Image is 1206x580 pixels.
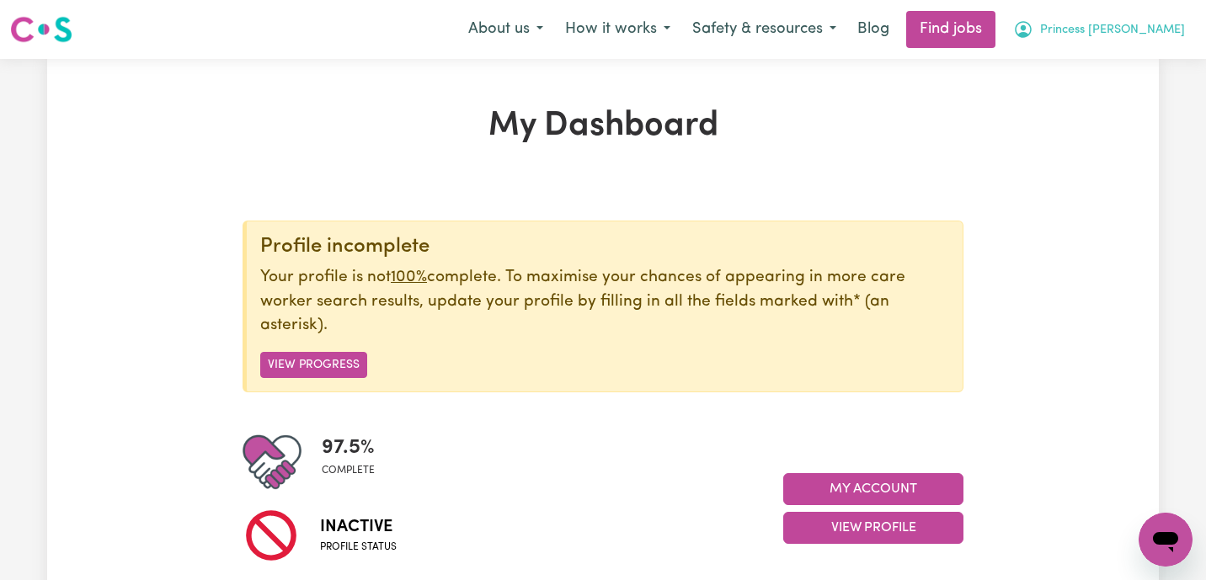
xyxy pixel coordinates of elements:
button: View Profile [783,512,963,544]
span: Inactive [320,514,397,540]
div: Profile completeness: 97.5% [322,433,388,492]
iframe: Button to launch messaging window [1139,513,1193,567]
button: About us [457,12,554,47]
h1: My Dashboard [243,106,963,146]
p: Your profile is not complete. To maximise your chances of appearing in more care worker search re... [260,266,949,338]
span: 97.5 % [322,433,375,463]
u: 100% [391,269,427,285]
a: Find jobs [906,11,995,48]
span: complete [322,463,375,478]
button: Safety & resources [681,12,847,47]
a: Careseekers logo [10,10,72,49]
a: Blog [847,11,899,48]
button: View Progress [260,352,367,378]
button: How it works [554,12,681,47]
div: Profile incomplete [260,235,949,259]
img: Careseekers logo [10,14,72,45]
span: Princess [PERSON_NAME] [1040,21,1185,40]
button: My Account [1002,12,1196,47]
span: Profile status [320,540,397,555]
button: My Account [783,473,963,505]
